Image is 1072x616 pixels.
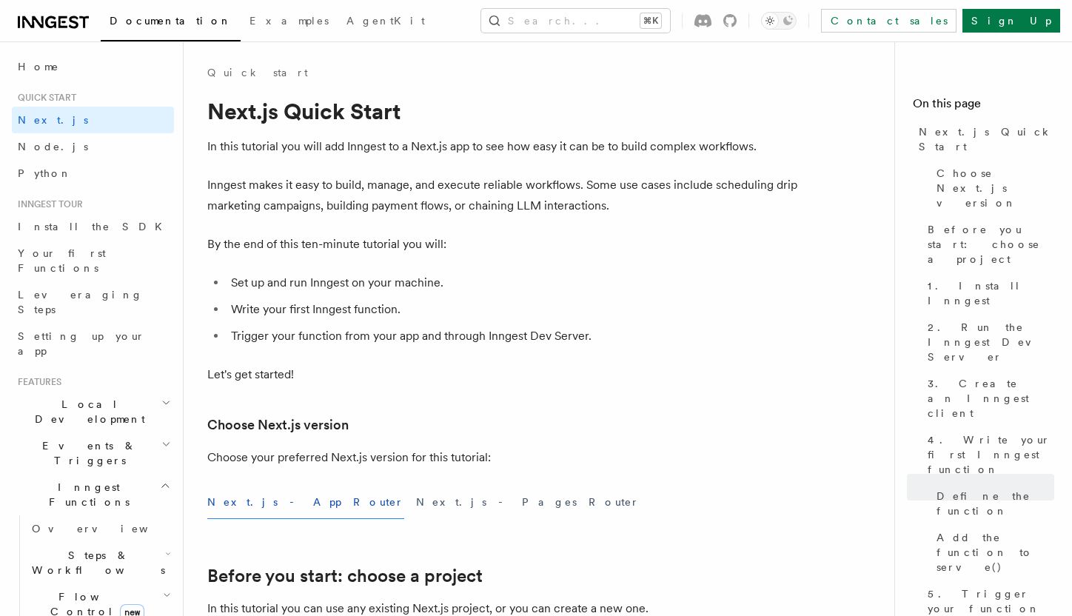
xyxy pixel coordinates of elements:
a: Next.js Quick Start [913,118,1054,160]
a: Home [12,53,174,80]
span: Add the function to serve() [937,530,1054,575]
button: Steps & Workflows [26,542,174,583]
span: Setting up your app [18,330,145,357]
a: Contact sales [821,9,957,33]
span: 3. Create an Inngest client [928,376,1054,421]
p: Inngest makes it easy to build, manage, and execute reliable workflows. Some use cases include sc... [207,175,800,216]
span: Quick start [12,92,76,104]
a: Node.js [12,133,174,160]
button: Events & Triggers [12,432,174,474]
a: Overview [26,515,174,542]
span: Examples [249,15,329,27]
span: Python [18,167,72,179]
a: Quick start [207,65,308,80]
li: Set up and run Inngest on your machine. [227,272,800,293]
h1: Next.js Quick Start [207,98,800,124]
span: Node.js [18,141,88,153]
button: Local Development [12,391,174,432]
a: Your first Functions [12,240,174,281]
span: Inngest tour [12,198,83,210]
a: Choose Next.js version [207,415,349,435]
span: AgentKit [346,15,425,27]
span: Inngest Functions [12,480,160,509]
span: 2. Run the Inngest Dev Server [928,320,1054,364]
a: Examples [241,4,338,40]
li: Write your first Inngest function. [227,299,800,320]
span: Events & Triggers [12,438,161,468]
a: Leveraging Steps [12,281,174,323]
a: 1. Install Inngest [922,272,1054,314]
a: Sign Up [962,9,1060,33]
span: Your first Functions [18,247,106,274]
a: Choose Next.js version [931,160,1054,216]
button: Next.js - Pages Router [416,486,640,519]
span: Steps & Workflows [26,548,165,577]
span: Home [18,59,59,74]
span: Features [12,376,61,388]
a: Python [12,160,174,187]
button: Toggle dark mode [761,12,797,30]
span: Before you start: choose a project [928,222,1054,267]
button: Inngest Functions [12,474,174,515]
h4: On this page [913,95,1054,118]
button: Next.js - App Router [207,486,404,519]
p: Let's get started! [207,364,800,385]
a: Install the SDK [12,213,174,240]
span: Choose Next.js version [937,166,1054,210]
span: Local Development [12,397,161,426]
p: In this tutorial you will add Inngest to a Next.js app to see how easy it can be to build complex... [207,136,800,157]
span: Define the function [937,489,1054,518]
li: Trigger your function from your app and through Inngest Dev Server. [227,326,800,346]
a: Before you start: choose a project [922,216,1054,272]
span: Leveraging Steps [18,289,143,315]
span: Documentation [110,15,232,27]
span: Next.js Quick Start [919,124,1054,154]
a: Define the function [931,483,1054,524]
p: By the end of this ten-minute tutorial you will: [207,234,800,255]
a: Next.js [12,107,174,133]
span: Overview [32,523,184,535]
a: 4. Write your first Inngest function [922,426,1054,483]
span: Next.js [18,114,88,126]
a: Documentation [101,4,241,41]
kbd: ⌘K [640,13,661,28]
a: 3. Create an Inngest client [922,370,1054,426]
button: Search...⌘K [481,9,670,33]
span: 4. Write your first Inngest function [928,432,1054,477]
a: 2. Run the Inngest Dev Server [922,314,1054,370]
a: Setting up your app [12,323,174,364]
a: Add the function to serve() [931,524,1054,580]
a: AgentKit [338,4,434,40]
p: Choose your preferred Next.js version for this tutorial: [207,447,800,468]
span: Install the SDK [18,221,171,232]
span: 1. Install Inngest [928,278,1054,308]
a: Before you start: choose a project [207,566,483,586]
